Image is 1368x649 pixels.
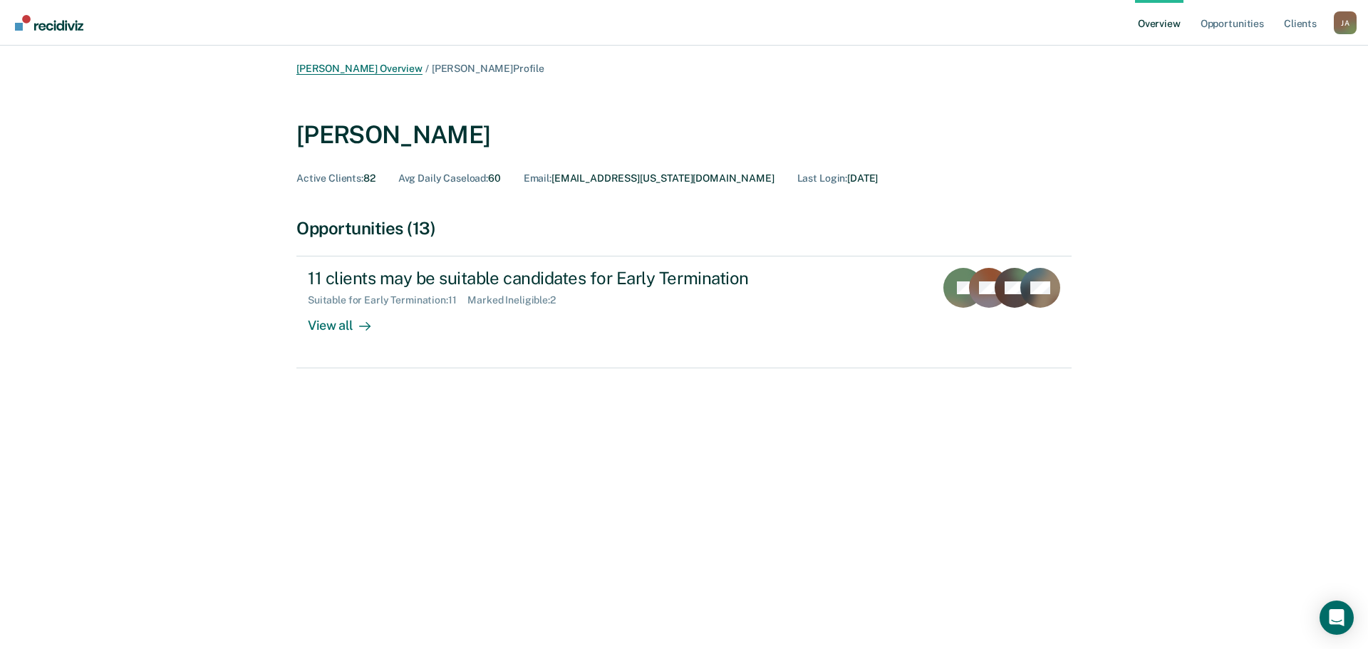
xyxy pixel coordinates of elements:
div: [EMAIL_ADDRESS][US_STATE][DOMAIN_NAME] [524,172,774,185]
div: Marked Ineligible : 2 [467,294,566,306]
a: 11 clients may be suitable candidates for Early TerminationSuitable for Early Termination:11Marke... [296,256,1072,368]
div: Opportunities (13) [296,218,1072,239]
div: [PERSON_NAME] [296,120,490,150]
div: Open Intercom Messenger [1320,601,1354,635]
div: 11 clients may be suitable candidates for Early Termination [308,268,808,289]
div: J A [1334,11,1357,34]
span: Email : [524,172,551,184]
span: Active Clients : [296,172,363,184]
div: 82 [296,172,375,185]
button: Profile dropdown button [1334,11,1357,34]
span: Avg Daily Caseload : [398,172,488,184]
span: / [423,63,432,74]
a: [PERSON_NAME] Overview [296,63,423,75]
div: View all [308,306,388,334]
img: Recidiviz [15,15,83,31]
div: Suitable for Early Termination : 11 [308,294,467,306]
span: Last Login : [797,172,847,184]
div: 60 [398,172,501,185]
div: [DATE] [797,172,879,185]
span: [PERSON_NAME] Profile [432,63,544,74]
